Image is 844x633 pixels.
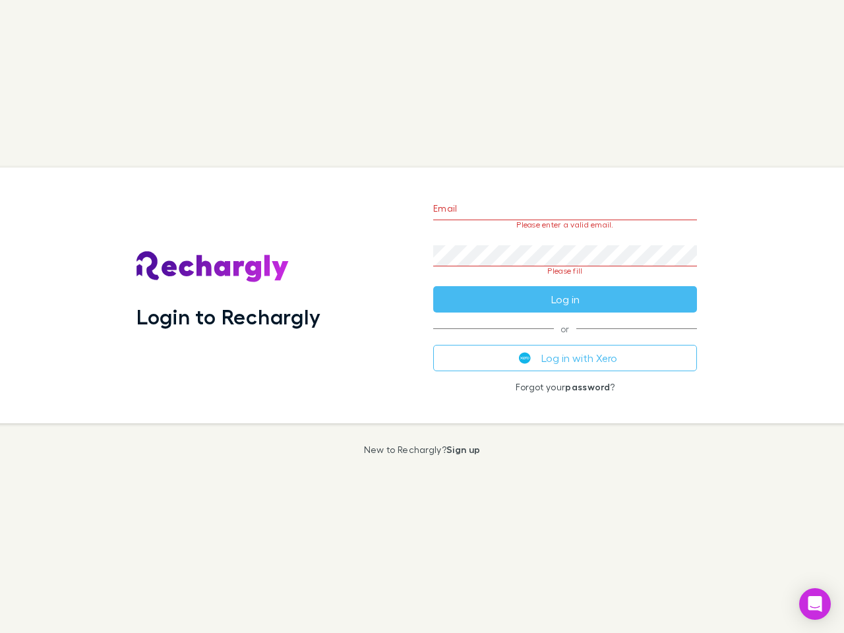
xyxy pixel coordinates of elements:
div: Open Intercom Messenger [799,588,831,620]
p: New to Rechargly? [364,444,481,455]
p: Please fill [433,266,697,276]
a: password [565,381,610,392]
button: Log in with Xero [433,345,697,371]
img: Rechargly's Logo [136,251,289,283]
p: Please enter a valid email. [433,220,697,229]
img: Xero's logo [519,352,531,364]
a: Sign up [446,444,480,455]
h1: Login to Rechargly [136,304,320,329]
span: or [433,328,697,329]
button: Log in [433,286,697,313]
p: Forgot your ? [433,382,697,392]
